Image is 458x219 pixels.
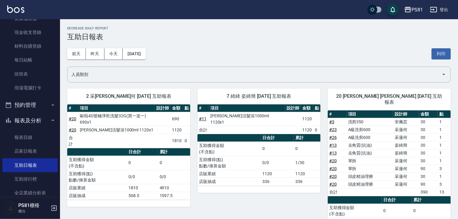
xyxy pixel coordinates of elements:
[2,25,58,39] a: 現金收支登錄
[419,110,438,118] th: 金額
[393,165,419,172] td: 采蓮何
[438,118,451,126] td: 1
[347,118,393,126] td: 洗剪350
[261,170,294,178] td: 1120
[412,196,451,204] th: 累計
[70,69,439,80] input: 人員名稱
[197,134,321,186] table: a dense table
[419,172,438,180] td: 30
[419,188,438,196] td: 390
[209,104,285,112] th: 項目
[301,126,313,134] td: 1120
[67,104,79,112] th: #
[438,141,451,149] td: 1
[67,104,190,148] table: a dense table
[329,182,337,187] a: #20
[438,133,451,141] td: 1
[347,110,393,118] th: 項目
[393,172,419,180] td: 采蓮何
[2,158,58,172] a: 互助日報表
[393,157,419,165] td: 采蓮何
[438,165,451,172] td: 3
[2,172,58,186] a: 互助排行榜
[67,148,190,200] table: a dense table
[67,33,451,41] h3: 互助日報表
[67,134,79,148] td: 合計
[18,202,49,208] h5: PS81櫃檯
[438,110,451,118] th: 點
[419,180,438,188] td: 90
[67,48,86,59] button: 前天
[438,188,451,196] td: 13
[301,104,313,112] th: 金額
[329,127,337,132] a: #23
[261,178,294,185] td: 336
[393,149,419,157] td: 姿綺簡
[18,208,49,214] p: 櫃台
[393,180,419,188] td: 采蓮何
[301,112,313,126] td: 1120
[127,184,158,192] td: 1810
[197,178,261,185] td: 店販抽成
[438,126,451,133] td: 1
[170,112,183,126] td: 690
[127,170,158,184] td: 0/0
[335,93,444,105] span: 20 [PERSON_NAME] [PERSON_NAME] [DATE] 互助報表
[329,119,334,124] a: #3
[183,104,190,112] th: 點
[393,141,419,149] td: 姿綺簡
[412,204,451,218] td: 0
[79,112,155,126] td: 歐啦4D號極淨乾洗髮32G(買一送一) 690x1
[347,133,393,141] td: A級洗剪600
[328,204,382,218] td: 互助獲得金額 (不含點)
[158,148,190,156] th: 累計
[294,134,321,142] th: 累計
[382,204,412,218] td: 0
[439,70,449,79] button: Open
[329,174,337,179] a: #20
[393,133,419,141] td: 采蓮何
[69,127,76,132] a: #20
[158,156,190,170] td: 0
[313,104,321,112] th: 點
[2,144,58,158] a: 店家日報表
[74,93,183,99] span: 2 采[PERSON_NAME]何 [DATE] 互助報表
[294,156,321,170] td: 1/30
[209,112,285,126] td: [PERSON_NAME]活髮浴1000ml 1120x1
[2,186,58,200] a: 全店業績分析表
[411,6,423,13] div: PS81
[127,156,158,170] td: 0
[86,48,104,59] button: 昨天
[123,48,146,59] button: [DATE]
[285,104,301,112] th: 設計師
[197,142,261,156] td: 互助獲得金額 (不含點)
[393,110,419,118] th: 設計師
[197,170,261,178] td: 店販業績
[2,97,58,113] button: 預約管理
[197,156,261,170] td: 互助獲得(點) 點數/換算金額
[419,141,438,149] td: 30
[2,81,58,95] a: 現場電腦打卡
[419,157,438,165] td: 30
[438,180,451,188] td: 3
[313,126,321,134] td: 0
[328,188,347,196] td: 合計
[294,142,321,156] td: 0
[79,104,155,112] th: 項目
[419,165,438,172] td: 90
[347,165,393,172] td: 單拆
[419,126,438,133] td: 30
[393,118,419,126] td: 宋佩芸
[294,178,321,185] td: 336
[438,149,451,157] td: 1
[347,180,393,188] td: 頭皮精油理療
[79,126,155,134] td: [PERSON_NAME]活髮浴1000ml 1120x1
[2,39,58,53] a: 材料自購登錄
[347,172,393,180] td: 頭皮精油理療
[155,104,170,112] th: 設計師
[199,116,206,121] a: #11
[329,151,337,155] a: #13
[2,67,58,81] a: 排班表
[2,53,58,67] a: 每日結帳
[67,26,451,30] h2: Decrease Daily Report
